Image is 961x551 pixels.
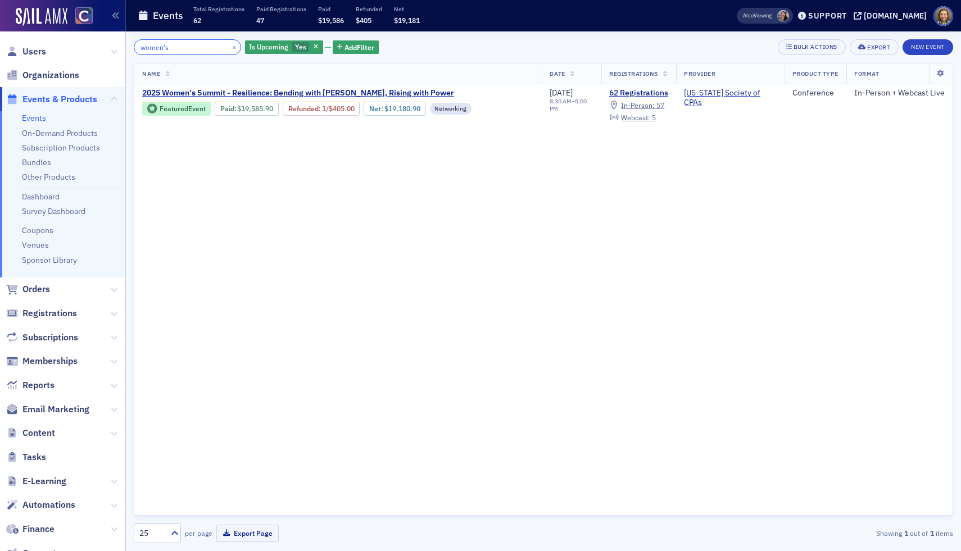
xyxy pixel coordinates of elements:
[22,331,78,344] span: Subscriptions
[12,265,213,306] div: Status: All Systems OperationalUpdated [DATE] 15:37 EDT
[22,21,70,39] img: logo
[22,379,55,391] span: Reports
[318,5,344,13] p: Paid
[394,5,420,13] p: Net
[215,102,279,115] div: Paid: 82 - $1958590
[142,88,534,98] a: 2025 Women's Summit - Resilience: Bending with [PERSON_NAME], Rising with Power
[656,101,664,110] span: 57
[22,128,98,138] a: On-Demand Products
[550,97,587,112] time: 5:00 PM
[163,18,185,40] img: Profile image for Aidan
[6,93,97,106] a: Events & Products
[22,45,46,58] span: Users
[6,307,77,320] a: Registrations
[23,225,188,237] div: Send us a message
[22,451,46,463] span: Tasks
[23,177,46,200] img: Profile image for Aidan
[384,104,420,113] span: $19,180.90
[193,16,201,25] span: 62
[864,11,927,21] div: [DOMAIN_NAME]
[256,5,306,13] p: Paid Registrations
[249,42,288,51] span: Is Upcoming
[142,70,160,78] span: Name
[609,70,658,78] span: Registrations
[22,225,53,235] a: Coupons
[25,379,50,386] span: Home
[369,104,384,113] span: Net :
[621,113,650,122] span: Webcast :
[854,70,879,78] span: Format
[22,475,66,488] span: E-Learning
[22,499,75,511] span: Automations
[16,316,208,339] button: Search for help
[22,355,78,367] span: Memberships
[333,40,379,54] button: AddFilter
[220,104,238,113] span: :
[808,11,847,21] div: Support
[283,102,360,115] div: Refunded: 82 - $1958590
[67,7,93,26] a: View Homepage
[6,379,55,391] a: Reports
[46,286,152,295] span: Updated [DATE] 15:37 EDT
[743,12,754,19] div: Also
[11,216,214,258] div: Send us a messageWe typically reply in under 5 minutes
[229,42,239,52] button: ×
[23,161,202,172] div: Recent message
[288,104,322,113] span: :
[743,12,772,20] span: Viewing
[22,192,60,202] a: Dashboard
[117,189,149,201] div: • [DATE]
[794,44,837,50] div: Bulk Actions
[356,5,382,13] p: Refunded
[22,172,75,182] a: Other Products
[22,69,79,81] span: Organizations
[550,98,593,112] div: –
[256,16,264,25] span: 47
[22,427,55,439] span: Content
[93,379,132,386] span: Messages
[75,350,149,395] button: Messages
[6,427,55,439] a: Content
[688,528,953,538] div: Showing out of items
[778,39,846,55] button: Bulk Actions
[16,343,208,364] div: Redirect an Event to a 3rd Party URL
[550,88,573,98] span: [DATE]
[609,88,668,98] a: 62 Registrations
[134,39,241,55] input: Search…
[11,151,214,210] div: Recent messageProfile image for AidanGlad to help![PERSON_NAME]•[DATE]
[6,403,89,416] a: Email Marketing
[6,475,66,488] a: E-Learning
[288,104,319,113] a: Refunded
[344,42,374,52] span: Add Filter
[854,12,931,20] button: [DOMAIN_NAME]
[6,69,79,81] a: Organizations
[6,499,75,511] a: Automations
[318,16,344,25] span: $19,586
[23,237,188,249] div: We typically reply in under 5 minutes
[6,355,78,367] a: Memberships
[850,39,899,55] button: Export
[867,44,890,51] div: Export
[22,157,51,167] a: Bundles
[220,104,234,113] a: Paid
[142,102,211,116] div: Featured Event
[46,274,202,285] div: Status: All Systems Operational
[245,40,323,54] div: Yes
[22,113,46,123] a: Events
[6,45,46,58] a: Users
[6,451,46,463] a: Tasks
[139,527,164,539] div: 25
[75,7,93,25] img: SailAMX
[903,39,953,55] button: New Event
[22,143,100,153] a: Subscription Products
[12,168,213,210] div: Profile image for AidanGlad to help![PERSON_NAME]•[DATE]
[178,379,196,386] span: Help
[22,523,55,535] span: Finance
[684,88,777,108] a: [US_STATE] Society of CPAs
[792,70,838,78] span: Product Type
[23,322,91,334] span: Search for help
[16,8,67,26] img: SailAMX
[185,528,212,538] label: per page
[6,523,55,535] a: Finance
[216,525,279,542] button: Export Page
